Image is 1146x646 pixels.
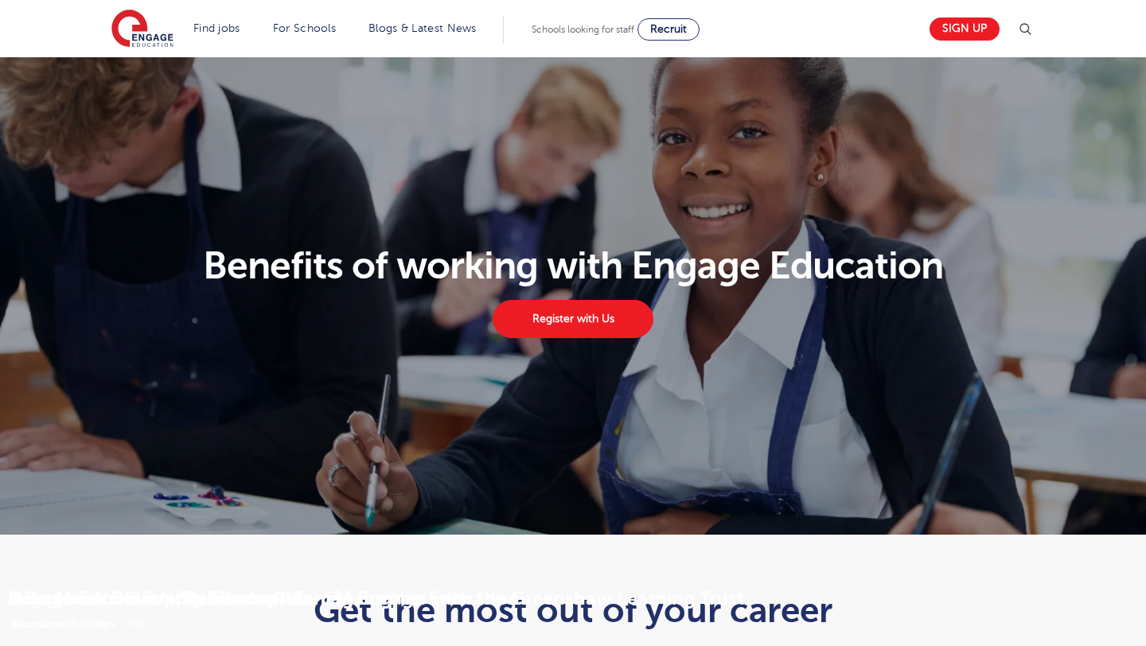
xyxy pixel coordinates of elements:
[193,22,240,34] a: Find jobs
[103,247,1044,285] h1: Benefits of working with Engage Education
[650,23,687,35] span: Recruit
[368,22,477,34] a: Blogs & Latest News
[273,22,336,34] a: For Schools
[532,24,634,35] span: Schools looking for staff
[930,18,1000,41] a: Sign up
[111,10,173,49] img: Engage Education
[637,18,700,41] a: Recruit
[493,300,653,338] a: Register with Us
